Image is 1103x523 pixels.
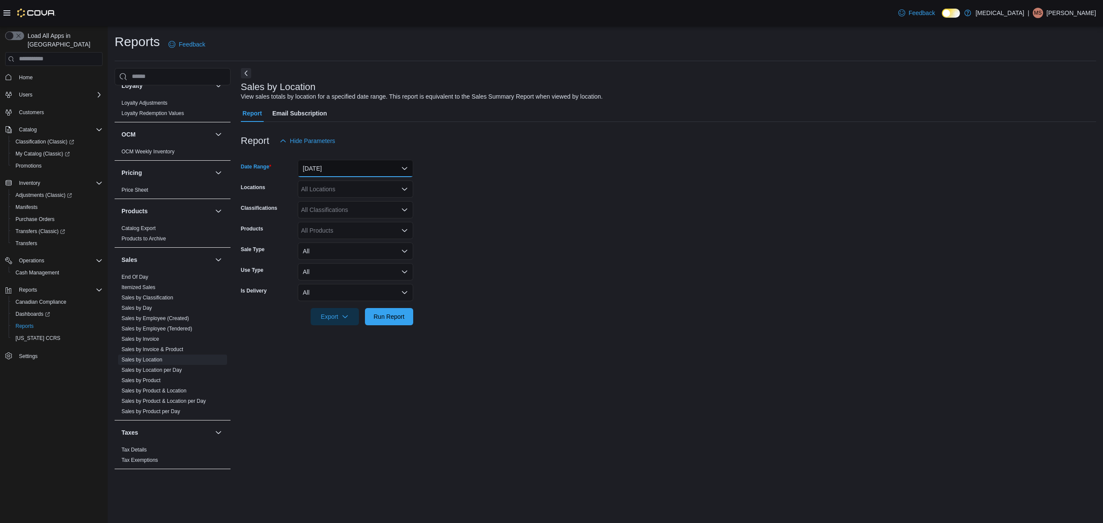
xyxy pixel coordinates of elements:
[16,125,103,135] span: Catalog
[16,299,66,305] span: Canadian Compliance
[16,107,47,118] a: Customers
[9,148,106,160] a: My Catalog (Classic)
[122,274,148,280] span: End Of Day
[19,126,37,133] span: Catalog
[272,105,327,122] span: Email Subscription
[1028,8,1029,18] p: |
[9,332,106,344] button: [US_STATE] CCRS
[24,31,103,49] span: Load All Apps in [GEOGRAPHIC_DATA]
[179,40,205,49] span: Feedback
[16,150,70,157] span: My Catalog (Classic)
[241,267,263,274] label: Use Type
[12,226,103,237] span: Transfers (Classic)
[122,168,142,177] h3: Pricing
[122,100,168,106] span: Loyalty Adjustments
[9,267,106,279] button: Cash Management
[122,315,189,322] span: Sales by Employee (Created)
[290,137,335,145] span: Hide Parameters
[122,377,161,384] span: Sales by Product
[16,285,41,295] button: Reports
[9,237,106,249] button: Transfers
[241,205,277,212] label: Classifications
[1047,8,1096,18] p: [PERSON_NAME]
[241,184,265,191] label: Locations
[213,206,224,216] button: Products
[909,9,935,17] span: Feedback
[298,160,413,177] button: [DATE]
[19,286,37,293] span: Reports
[241,92,603,101] div: View sales totals by location for a specified date range. This report is equivalent to the Sales ...
[16,269,59,276] span: Cash Management
[115,272,231,420] div: Sales
[122,130,136,139] h3: OCM
[16,255,103,266] span: Operations
[122,408,180,414] a: Sales by Product per Day
[19,91,32,98] span: Users
[213,255,224,265] button: Sales
[12,190,103,200] span: Adjustments (Classic)
[16,178,44,188] button: Inventory
[19,74,33,81] span: Home
[122,325,192,332] span: Sales by Employee (Tendered)
[165,36,209,53] a: Feedback
[122,148,174,155] span: OCM Weekly Inventory
[16,255,48,266] button: Operations
[401,206,408,213] button: Open list of options
[276,132,339,149] button: Hide Parameters
[12,214,58,224] a: Purchase Orders
[298,284,413,301] button: All
[12,137,103,147] span: Classification (Classic)
[213,129,224,140] button: OCM
[16,192,72,199] span: Adjustments (Classic)
[12,321,103,331] span: Reports
[122,398,206,404] a: Sales by Product & Location per Day
[9,189,106,201] a: Adjustments (Classic)
[2,177,106,189] button: Inventory
[241,163,271,170] label: Date Range
[122,326,192,332] a: Sales by Employee (Tendered)
[122,255,212,264] button: Sales
[16,323,34,330] span: Reports
[12,268,103,278] span: Cash Management
[12,226,69,237] a: Transfers (Classic)
[298,263,413,280] button: All
[401,186,408,193] button: Open list of options
[16,162,42,169] span: Promotions
[16,350,103,361] span: Settings
[122,336,159,342] a: Sales by Invoice
[2,284,106,296] button: Reports
[311,308,359,325] button: Export
[122,408,180,415] span: Sales by Product per Day
[12,309,103,319] span: Dashboards
[16,216,55,223] span: Purchase Orders
[122,187,148,193] a: Price Sheet
[2,124,106,136] button: Catalog
[122,295,173,301] a: Sales by Classification
[122,346,183,353] span: Sales by Invoice & Product
[115,223,231,247] div: Products
[1034,8,1042,18] span: MS
[122,367,182,373] a: Sales by Location per Day
[16,228,65,235] span: Transfers (Classic)
[122,428,212,437] button: Taxes
[122,457,158,464] span: Tax Exemptions
[122,305,152,311] a: Sales by Day
[374,312,405,321] span: Run Report
[19,180,40,187] span: Inventory
[365,308,413,325] button: Run Report
[16,138,74,145] span: Classification (Classic)
[1033,8,1043,18] div: Max Swan
[12,268,62,278] a: Cash Management
[975,8,1024,18] p: [MEDICAL_DATA]
[2,106,106,118] button: Customers
[12,333,103,343] span: Washington CCRS
[122,100,168,106] a: Loyalty Adjustments
[122,207,212,215] button: Products
[122,168,212,177] button: Pricing
[115,185,231,199] div: Pricing
[12,333,64,343] a: [US_STATE] CCRS
[16,240,37,247] span: Transfers
[298,243,413,260] button: All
